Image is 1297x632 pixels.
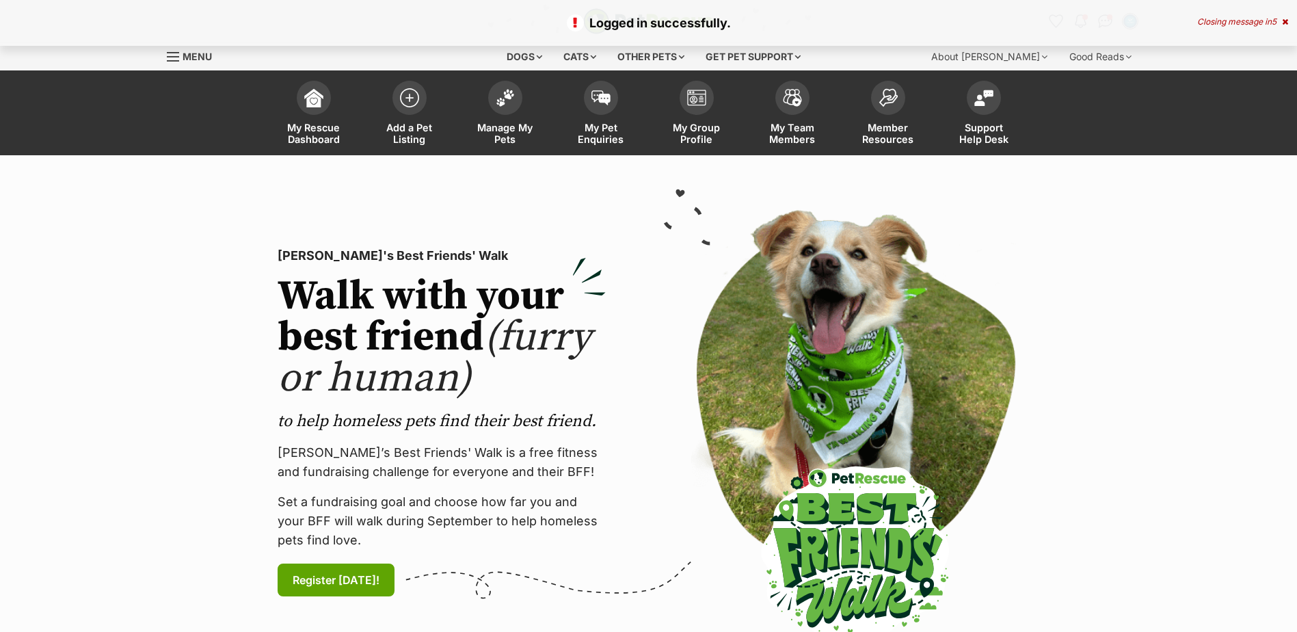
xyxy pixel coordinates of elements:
[696,43,810,70] div: Get pet support
[666,122,727,145] span: My Group Profile
[608,43,694,70] div: Other pets
[687,90,706,106] img: group-profile-icon-3fa3cf56718a62981997c0bc7e787c4b2cf8bcc04b72c1350f741eb67cf2f40e.svg
[879,88,898,107] img: member-resources-icon-8e73f808a243e03378d46382f2149f9095a855e16c252ad45f914b54edf8863c.svg
[649,74,745,155] a: My Group Profile
[278,492,606,550] p: Set a fundraising goal and choose how far you and your BFF will walk during September to help hom...
[783,89,802,107] img: team-members-icon-5396bd8760b3fe7c0b43da4ab00e1e3bb1a5d9ba89233759b79545d2d3fc5d0d.svg
[183,51,212,62] span: Menu
[379,122,440,145] span: Add a Pet Listing
[474,122,536,145] span: Manage My Pets
[745,74,840,155] a: My Team Members
[1060,43,1141,70] div: Good Reads
[278,312,591,404] span: (furry or human)
[283,122,345,145] span: My Rescue Dashboard
[496,89,515,107] img: manage-my-pets-icon-02211641906a0b7f246fdf0571729dbe1e7629f14944591b6c1af311fb30b64b.svg
[278,443,606,482] p: [PERSON_NAME]’s Best Friends' Walk is a free fitness and fundraising challenge for everyone and t...
[304,88,323,107] img: dashboard-icon-eb2f2d2d3e046f16d808141f083e7271f6b2e854fb5c12c21221c1fb7104beca.svg
[554,43,606,70] div: Cats
[266,74,362,155] a: My Rescue Dashboard
[497,43,552,70] div: Dogs
[278,276,606,399] h2: Walk with your best friend
[762,122,823,145] span: My Team Members
[167,43,222,68] a: Menu
[400,88,419,107] img: add-pet-listing-icon-0afa8454b4691262ce3f59096e99ab1cd57d4a30225e0717b998d2c9b9846f56.svg
[974,90,993,106] img: help-desk-icon-fdf02630f3aa405de69fd3d07c3f3aa587a6932b1a1747fa1d2bba05be0121f9.svg
[457,74,553,155] a: Manage My Pets
[953,122,1015,145] span: Support Help Desk
[936,74,1032,155] a: Support Help Desk
[362,74,457,155] a: Add a Pet Listing
[570,122,632,145] span: My Pet Enquiries
[278,410,606,432] p: to help homeless pets find their best friend.
[553,74,649,155] a: My Pet Enquiries
[591,90,611,105] img: pet-enquiries-icon-7e3ad2cf08bfb03b45e93fb7055b45f3efa6380592205ae92323e6603595dc1f.svg
[857,122,919,145] span: Member Resources
[278,246,606,265] p: [PERSON_NAME]'s Best Friends' Walk
[922,43,1057,70] div: About [PERSON_NAME]
[293,572,379,588] span: Register [DATE]!
[840,74,936,155] a: Member Resources
[278,564,395,596] a: Register [DATE]!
